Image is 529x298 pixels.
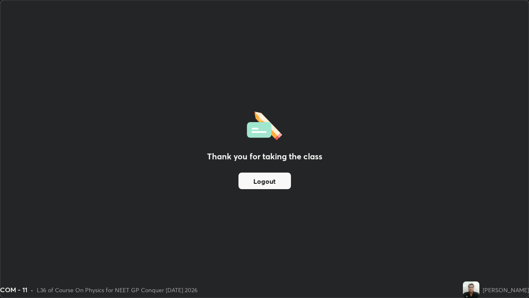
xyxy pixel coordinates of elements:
[483,286,529,294] div: [PERSON_NAME]
[463,281,479,298] img: 3a9ab79b4cc04692bc079d89d7471859.jpg
[37,286,198,294] div: L36 of Course On Physics for NEET GP Conquer [DATE] 2026
[31,286,33,294] div: •
[238,173,291,189] button: Logout
[247,109,282,140] img: offlineFeedback.1438e8b3.svg
[207,150,322,163] h2: Thank you for taking the class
